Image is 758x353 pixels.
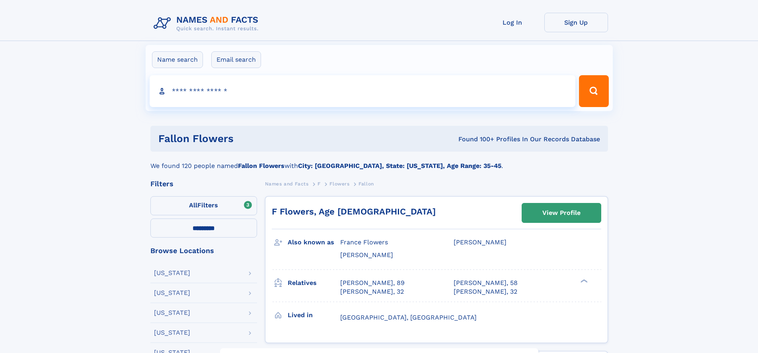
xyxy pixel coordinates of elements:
[288,308,340,322] h3: Lived in
[288,236,340,249] h3: Also known as
[522,203,601,222] a: View Profile
[579,75,608,107] button: Search Button
[150,180,257,187] div: Filters
[158,134,346,144] h1: Fallon Flowers
[211,51,261,68] label: Email search
[288,276,340,290] h3: Relatives
[454,279,518,287] a: [PERSON_NAME], 58
[154,290,190,296] div: [US_STATE]
[579,278,588,283] div: ❯
[150,13,265,34] img: Logo Names and Facts
[265,179,309,189] a: Names and Facts
[154,270,190,276] div: [US_STATE]
[189,201,197,209] span: All
[359,181,374,187] span: Fallon
[329,181,349,187] span: Flowers
[318,179,321,189] a: F
[340,251,393,259] span: [PERSON_NAME]
[154,310,190,316] div: [US_STATE]
[318,181,321,187] span: F
[272,207,436,216] a: F Flowers, Age [DEMOGRAPHIC_DATA]
[150,247,257,254] div: Browse Locations
[152,51,203,68] label: Name search
[346,135,600,144] div: Found 100+ Profiles In Our Records Database
[340,279,405,287] a: [PERSON_NAME], 89
[481,13,544,32] a: Log In
[340,287,404,296] a: [PERSON_NAME], 32
[154,330,190,336] div: [US_STATE]
[340,238,388,246] span: France Flowers
[329,179,349,189] a: Flowers
[340,314,477,321] span: [GEOGRAPHIC_DATA], [GEOGRAPHIC_DATA]
[542,204,581,222] div: View Profile
[454,287,517,296] a: [PERSON_NAME], 32
[150,196,257,215] label: Filters
[544,13,608,32] a: Sign Up
[454,238,507,246] span: [PERSON_NAME]
[150,152,608,171] div: We found 120 people named with .
[238,162,284,170] b: Fallon Flowers
[150,75,576,107] input: search input
[298,162,501,170] b: City: [GEOGRAPHIC_DATA], State: [US_STATE], Age Range: 35-45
